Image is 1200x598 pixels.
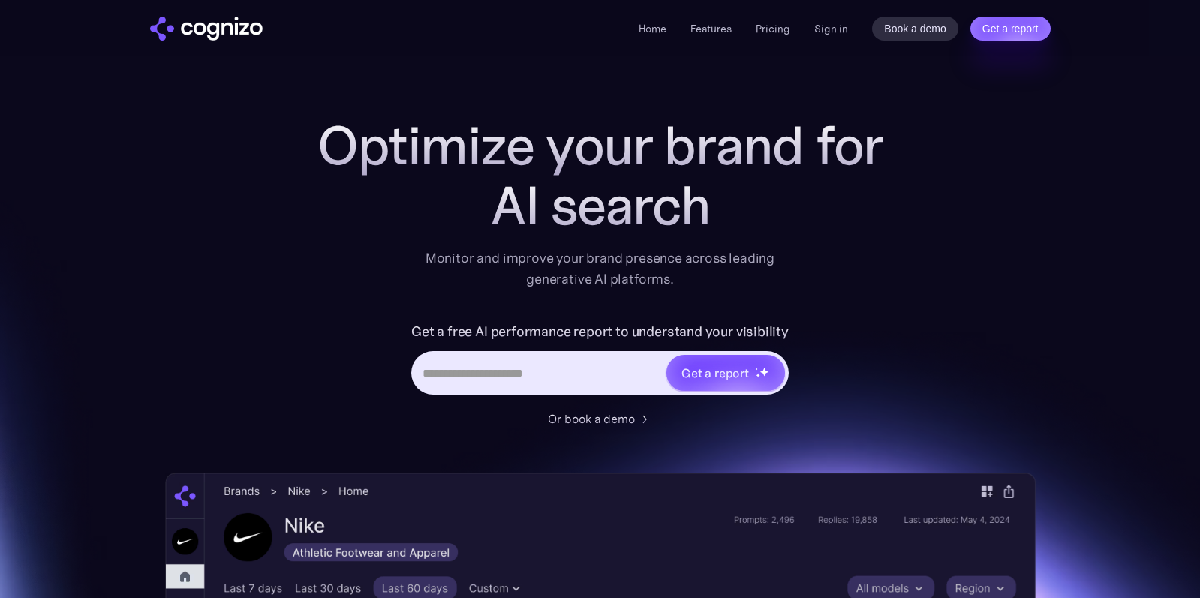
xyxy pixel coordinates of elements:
h1: Optimize your brand for [300,116,901,176]
div: Get a report [681,364,749,382]
form: Hero URL Input Form [411,320,789,402]
div: Or book a demo [548,410,635,428]
a: Get a report [970,17,1051,41]
a: Book a demo [872,17,958,41]
div: Monitor and improve your brand presence across leading generative AI platforms. [416,248,785,290]
img: cognizo logo [150,17,263,41]
img: star [756,368,758,370]
div: AI search [300,176,901,236]
img: star [759,367,769,377]
a: Sign in [814,20,848,38]
a: Home [639,22,666,35]
a: Or book a demo [548,410,653,428]
a: home [150,17,263,41]
a: Pricing [756,22,790,35]
a: Get a reportstarstarstar [665,353,786,392]
label: Get a free AI performance report to understand your visibility [411,320,789,344]
a: Features [690,22,732,35]
img: star [756,373,761,378]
